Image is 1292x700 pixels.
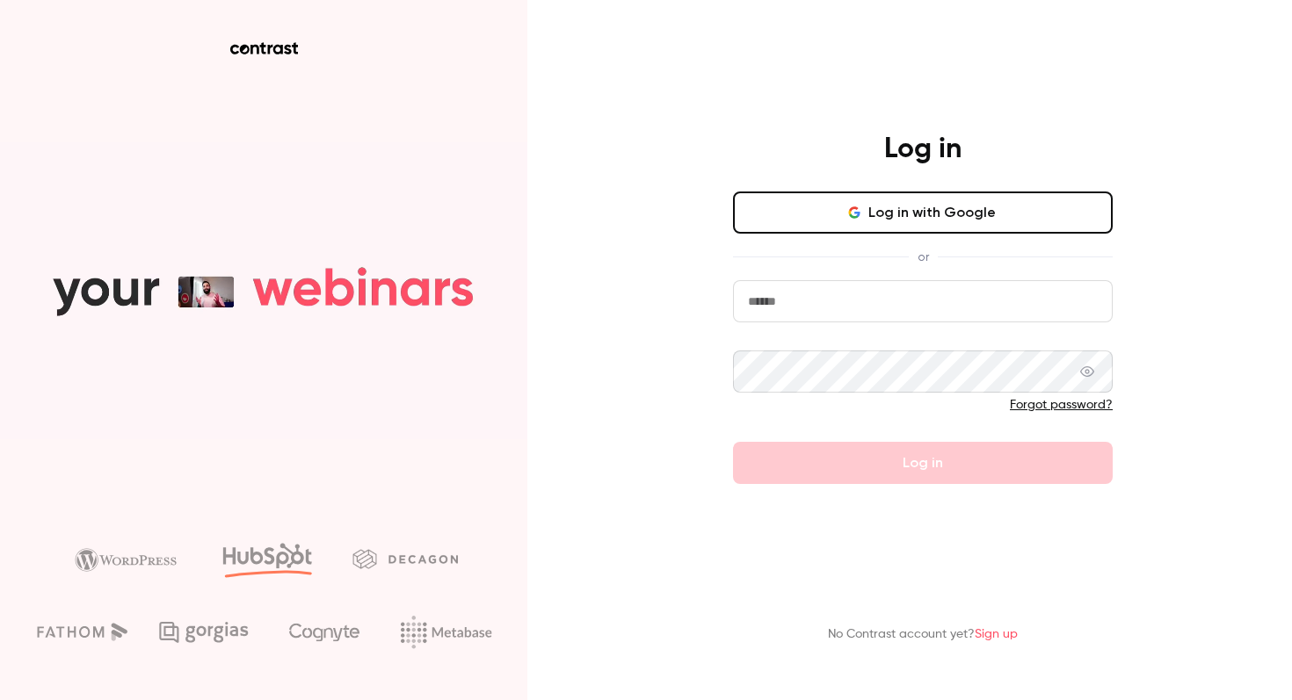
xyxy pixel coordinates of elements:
a: Sign up [975,628,1018,640]
a: Forgot password? [1010,399,1113,411]
p: No Contrast account yet? [828,625,1018,644]
span: or [909,248,938,266]
img: decagon [352,549,458,568]
h4: Log in [884,132,962,167]
button: Log in with Google [733,191,1113,234]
